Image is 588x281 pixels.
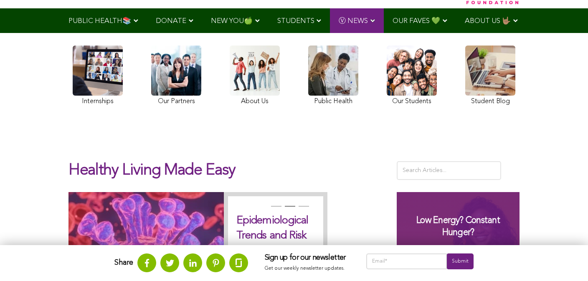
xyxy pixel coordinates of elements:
span: DONATE [156,18,186,25]
h1: Healthy Living Made Easy [68,161,384,188]
input: Search Articles... [397,161,501,180]
strong: Share [114,259,133,266]
iframe: Chat Widget [546,241,588,281]
h3: Low Energy? Constant Hunger? [405,215,511,238]
input: Submit [447,253,474,269]
span: Ⓥ NEWS [339,18,368,25]
button: 1 of 3 [271,206,279,214]
p: Get our weekly newsletter updates. [265,264,350,273]
button: 3 of 3 [299,206,307,214]
button: 2 of 3 [285,206,293,214]
img: glassdoor.svg [236,258,242,267]
span: NEW YOU🍏 [211,18,253,25]
div: Navigation Menu [56,8,532,33]
span: OUR FAVES 💚 [393,18,440,25]
span: STUDENTS [277,18,314,25]
span: PUBLIC HEALTH📚 [68,18,131,25]
h3: Sign up for our newsletter [265,253,350,263]
span: ABOUT US 🤟🏽 [465,18,511,25]
input: Email* [366,253,447,269]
